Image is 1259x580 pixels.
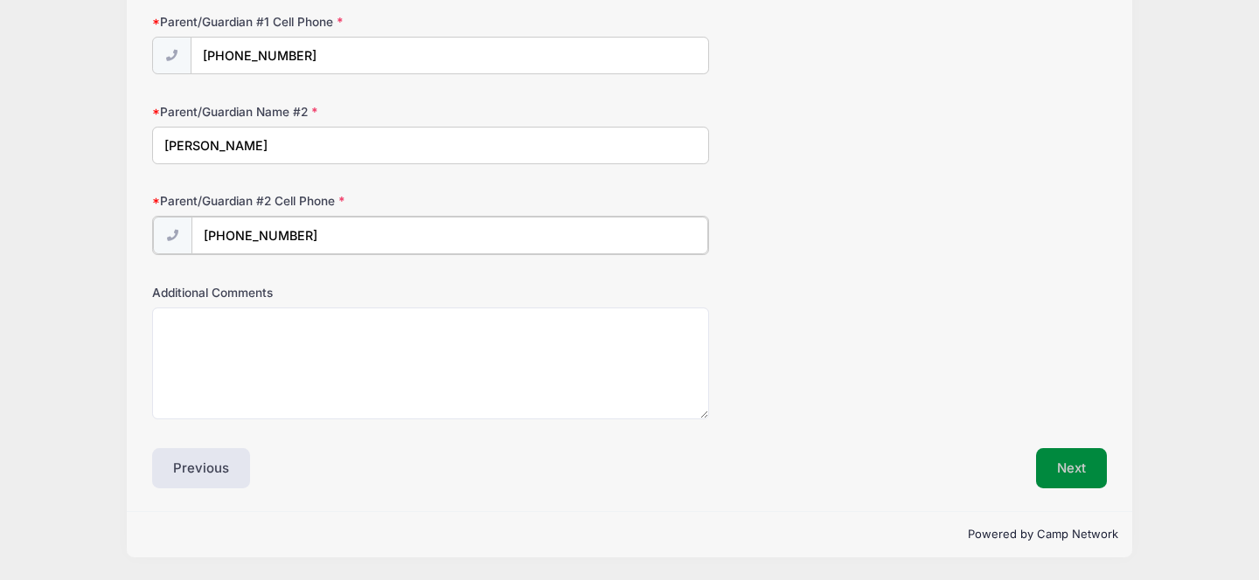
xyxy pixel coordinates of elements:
label: Parent/Guardian #2 Cell Phone [152,192,470,210]
label: Parent/Guardian Name #2 [152,103,470,121]
p: Powered by Camp Network [141,526,1118,543]
button: Previous [152,448,250,488]
label: Parent/Guardian #1 Cell Phone [152,13,470,31]
button: Next [1036,448,1107,488]
input: (xxx) xxx-xxxx [191,37,709,74]
label: Additional Comments [152,284,470,301]
input: (xxx) xxx-xxxx [191,217,708,254]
